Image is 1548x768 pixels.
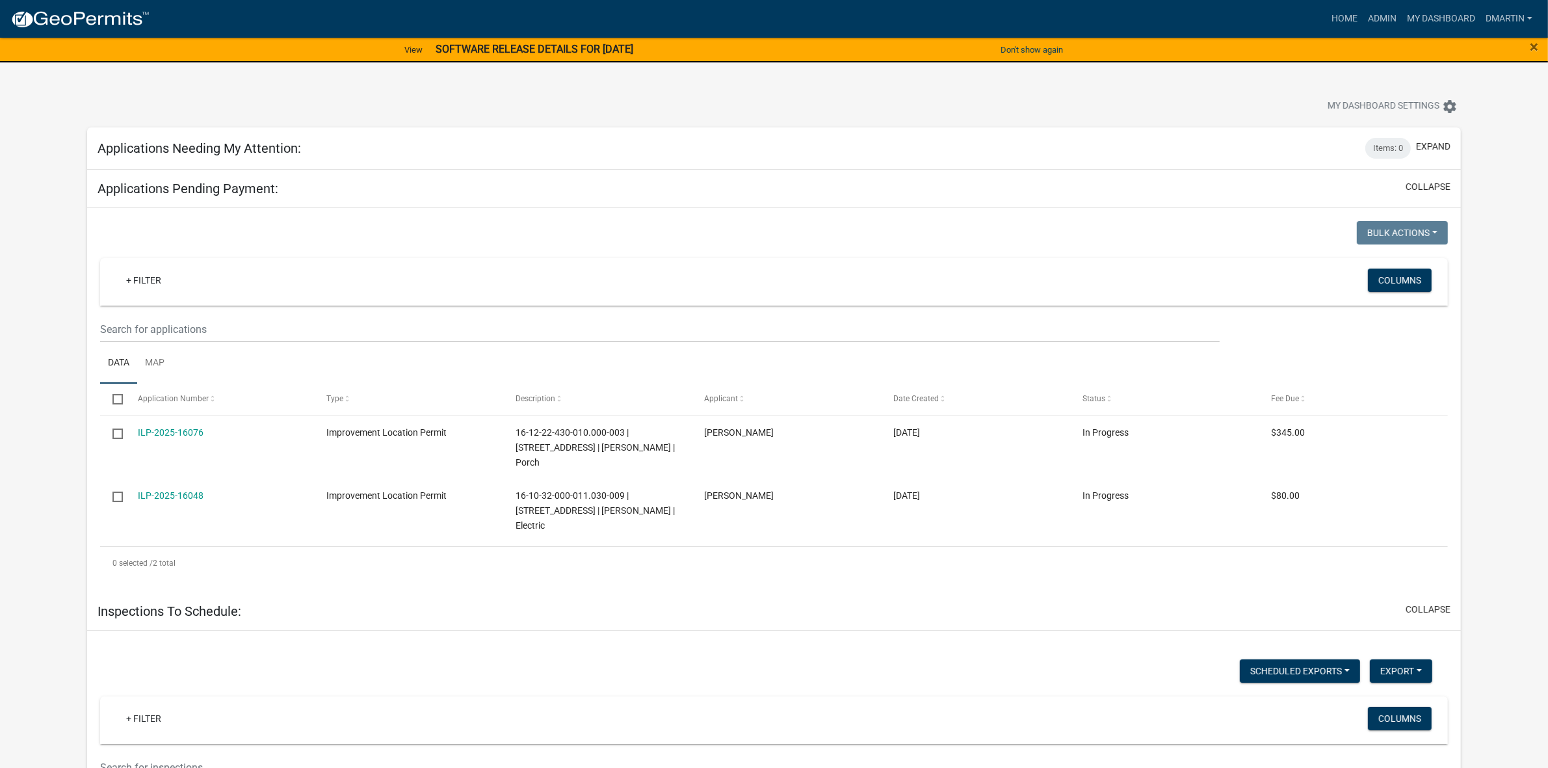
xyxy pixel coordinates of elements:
div: collapse [87,208,1461,592]
button: Columns [1368,269,1432,292]
datatable-header-cell: Status [1070,384,1259,415]
span: Blake [705,490,774,501]
h5: Applications Pending Payment: [98,181,278,196]
h5: Applications Needing My Attention: [98,140,301,156]
a: ILP-2025-16048 [138,490,203,501]
span: My Dashboard Settings [1328,99,1439,114]
a: Map [137,343,172,384]
button: Close [1530,39,1538,55]
button: collapse [1406,180,1450,194]
a: ILP-2025-16076 [138,427,203,438]
datatable-header-cell: Fee Due [1259,384,1448,415]
a: My Dashboard [1402,7,1480,31]
span: Application Number [138,394,209,403]
button: Export [1370,659,1432,683]
button: My Dashboard Settingssettings [1317,94,1468,119]
button: expand [1416,140,1450,153]
datatable-header-cell: Date Created [881,384,1070,415]
span: × [1530,38,1538,56]
span: Type [326,394,343,403]
div: 2 total [100,547,1448,579]
span: In Progress [1082,490,1129,501]
a: Data [100,343,137,384]
input: Search for applications [100,316,1220,343]
span: In Progress [1082,427,1129,438]
datatable-header-cell: Application Number [125,384,314,415]
datatable-header-cell: Select [100,384,125,415]
a: + Filter [116,707,172,730]
button: collapse [1406,603,1450,616]
button: Bulk Actions [1357,221,1448,245]
a: Admin [1363,7,1402,31]
a: Home [1326,7,1363,31]
a: View [399,39,428,60]
span: $80.00 [1272,490,1300,501]
a: dmartin [1480,7,1538,31]
span: Date Created [893,394,939,403]
span: Improvement Location Permit [326,427,447,438]
span: Fee Due [1272,394,1300,403]
a: + Filter [116,269,172,292]
span: 0 selected / [112,559,153,568]
div: Items: 0 [1365,138,1411,159]
h5: Inspections To Schedule: [98,603,241,619]
datatable-header-cell: Applicant [692,384,881,415]
button: Scheduled Exports [1240,659,1360,683]
span: 16-12-22-430-010.000-003 | 7304 W CO RD 300 S | Courtland Robertson | Porch [516,427,675,468]
span: 03/24/2025 [893,427,920,438]
button: Don't show again [995,39,1068,60]
datatable-header-cell: Description [503,384,692,415]
span: Status [1082,394,1105,403]
datatable-header-cell: Type [314,384,503,415]
strong: SOFTWARE RELEASE DETAILS FOR [DATE] [436,43,633,55]
button: Columns [1368,707,1432,730]
span: Description [516,394,555,403]
span: Improvement Location Permit [326,490,447,501]
span: Applicant [705,394,739,403]
span: 16-10-32-000-011.030-009 | 2316 E CO RD 500 S | Blake Butz | Electric [516,490,675,531]
span: Courtland Robertson [705,427,774,438]
i: settings [1442,99,1458,114]
span: $345.00 [1272,427,1305,438]
span: 02/12/2025 [893,490,920,501]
